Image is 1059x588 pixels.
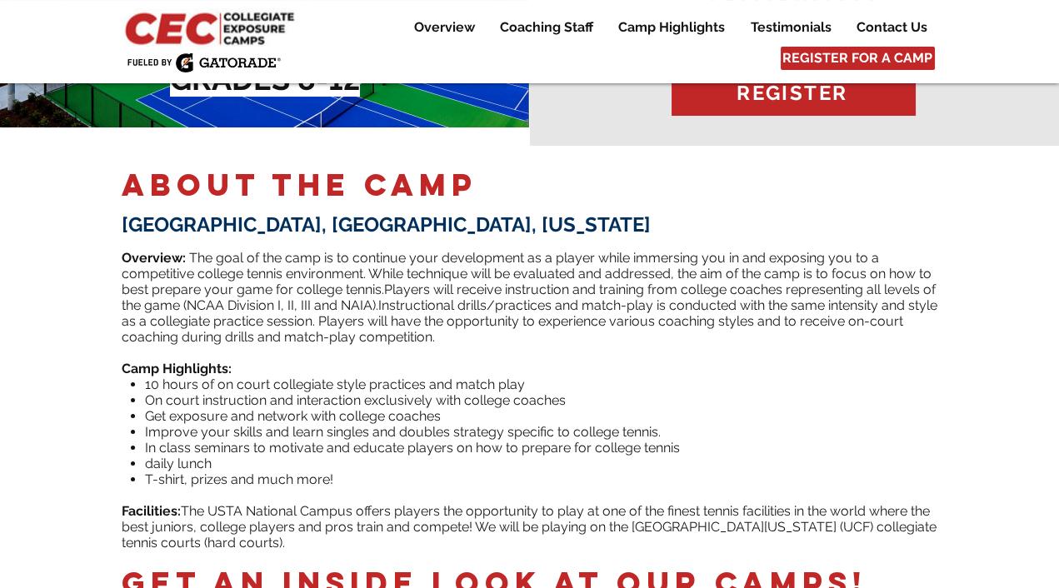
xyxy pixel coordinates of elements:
[122,282,936,313] span: Players will receive instruction and training from college coaches representing all levels of the...
[145,440,680,456] span: In class seminars to motivate and educate players on how to prepare for college tennis
[738,17,843,37] a: Testimonials
[122,503,937,551] span: The USTA National Campus offers players the opportunity to play at one of the finest tennis facil...
[487,17,605,37] a: Coaching Staff
[742,17,840,37] p: Testimonials
[737,81,847,105] span: REGISTER
[145,376,525,392] span: 10 hours of on court collegiate style practices and match play
[844,17,939,37] a: Contact Us
[388,17,939,37] nav: Site
[672,70,916,116] a: REGISTER
[406,17,483,37] p: Overview
[122,361,232,376] span: Camp Highlights:
[122,503,181,519] span: Facilities:
[610,17,733,37] p: Camp Highlights
[122,250,186,266] span: Overview:
[782,49,932,67] span: REGISTER FOR A CAMP
[402,17,487,37] a: Overview
[145,408,441,424] span: Get exposure and network with college coaches
[122,212,651,237] span: [GEOGRAPHIC_DATA], [GEOGRAPHIC_DATA], [US_STATE]
[145,424,661,440] span: Improve your skills and learn singles and doubles strategy specific to college tennis.
[145,456,212,471] span: daily lunch
[122,8,302,47] img: CEC Logo Primary_edited.jpg
[606,17,737,37] a: Camp Highlights
[145,471,333,487] span: T-shirt, prizes and much more!
[145,392,566,408] span: On court instruction and interaction exclusively with college coaches
[127,52,281,72] img: Fueled by Gatorade.png
[848,17,936,37] p: Contact Us
[122,297,937,345] span: Instructional drills/practices and match-play is conducted with the same intensity and style as a...
[781,47,935,70] a: REGISTER FOR A CAMP
[122,250,932,297] span: ​ The goal of the camp is to continue your development as a player while immersing you in and exp...
[492,17,602,37] p: Coaching Staff
[122,166,477,204] span: ABOUT THE CAMP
